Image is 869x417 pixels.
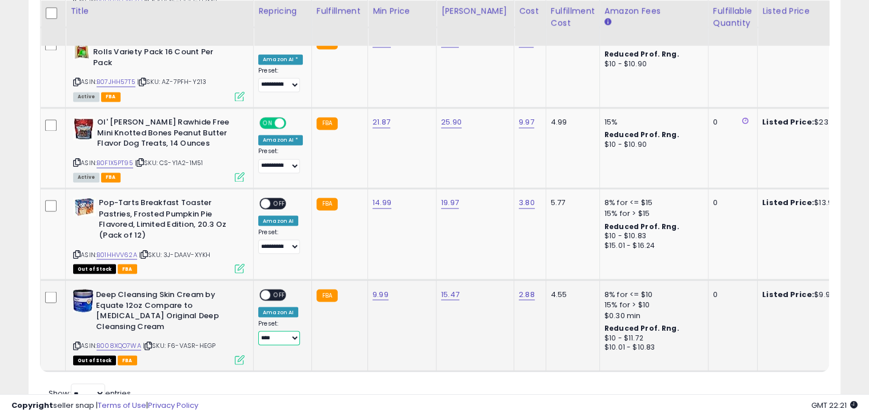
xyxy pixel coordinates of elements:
b: Listed Price: [762,117,814,127]
div: $10 - $10.90 [604,140,699,150]
a: B01HHVV62A [97,250,137,259]
div: $10.01 - $10.83 [604,342,699,352]
div: Preset: [258,228,303,254]
span: All listings that are currently out of stock and unavailable for purchase on Amazon [73,355,116,365]
small: FBA [317,117,338,130]
div: Preset: [258,147,303,173]
img: 514W+ochnHL._SL40_.jpg [73,289,93,312]
span: FBA [101,173,121,182]
a: 3.80 [519,197,535,209]
span: All listings currently available for purchase on Amazon [73,92,99,102]
a: Privacy Policy [148,400,198,411]
span: FBA [101,92,121,102]
div: Fulfillment [317,5,363,17]
div: $23.97 [762,117,857,127]
a: 9.97 [519,117,534,128]
img: 41rcOFZFEXL._SL40_.jpg [73,37,90,59]
div: 0 [713,198,748,208]
span: All listings that are currently out of stock and unavailable for purchase on Amazon [73,264,116,274]
span: 2025-09-11 22:21 GMT [811,400,858,411]
div: $10 - $11.72 [604,333,699,343]
a: 9.99 [373,288,389,300]
div: Cost [519,5,541,17]
div: ASIN: [73,37,245,100]
div: seller snap | | [11,400,198,411]
span: ON [261,118,275,128]
b: Deep Cleansing Skin Cream by Equate 12oz Compare to [MEDICAL_DATA] Original Deep Cleansing Cream [96,289,235,334]
div: Preset: [258,319,303,345]
div: Amazon AI * [258,54,303,65]
div: Min Price [373,5,431,17]
a: 25.90 [441,117,462,128]
div: 0 [713,289,748,299]
img: 51PbjGVQiOL._SL40_.jpg [73,198,96,216]
a: 14.99 [373,197,391,209]
a: Terms of Use [98,400,146,411]
div: Fulfillment Cost [551,5,595,29]
div: [PERSON_NAME] [441,5,509,17]
div: 5.77 [551,198,591,208]
a: B008XQO7WA [97,340,141,350]
div: $15.01 - $16.24 [604,240,699,250]
div: Title [70,5,249,17]
div: Amazon Fees [604,5,703,17]
small: Amazon Fees. [604,17,611,27]
span: OFF [285,118,303,128]
div: 8% for <= $15 [604,198,699,208]
a: 19.97 [441,197,459,209]
div: 15% [604,117,699,127]
div: 15% for > $10 [604,299,699,310]
b: Listed Price: [762,197,814,208]
span: | SKU: AZ-7PFH-Y213 [137,77,206,86]
div: $10 - $10.90 [604,59,699,69]
div: Listed Price [762,5,861,17]
div: Amazon AI [258,307,298,317]
span: | SKU: F6-VASR-HEGP [143,340,215,350]
b: Ol' [PERSON_NAME] 6" Rawhide Rolls Variety Pack 16 Count Per Pack [93,37,232,71]
div: 4.55 [551,289,591,299]
b: Reduced Prof. Rng. [604,130,679,139]
div: 0 [713,117,748,127]
span: | SKU: 3J-DAAV-XYKH [139,250,210,259]
div: ASIN: [73,289,245,363]
div: $9.99 [762,289,857,299]
b: Ol' [PERSON_NAME] Rawhide Free Mini Knotted Bones Peanut Butter Flavor Dog Treats, 14 Ounces [97,117,236,152]
span: FBA [118,264,137,274]
a: 15.47 [441,288,459,300]
b: Listed Price: [762,36,814,47]
div: Amazon AI [258,215,298,226]
b: Reduced Prof. Rng. [604,49,679,59]
b: Reduced Prof. Rng. [604,221,679,231]
div: Fulfillable Quantity [713,5,752,29]
small: FBA [317,198,338,210]
div: Preset: [258,67,303,93]
a: B07JHH57T5 [97,77,135,87]
b: Reduced Prof. Rng. [604,323,679,332]
span: OFF [270,199,289,209]
span: | SKU: CS-Y1A2-1M51 [135,158,203,167]
strong: Copyright [11,400,53,411]
div: $0.30 min [604,310,699,320]
div: Repricing [258,5,307,17]
span: FBA [118,355,137,365]
div: $13.97 [762,198,857,208]
span: Show: entries [49,387,131,398]
img: 41HoTPCEVTL._SL40_.jpg [73,117,94,140]
a: 21.87 [373,117,390,128]
b: Listed Price: [762,288,814,299]
small: FBA [317,289,338,302]
div: 8% for <= $10 [604,289,699,299]
div: ASIN: [73,198,245,272]
a: B0F1X5PT95 [97,158,133,168]
a: 2.88 [519,288,535,300]
div: 4.99 [551,117,591,127]
span: All listings currently available for purchase on Amazon [73,173,99,182]
div: $10 - $10.83 [604,231,699,240]
div: Amazon AI * [258,135,303,145]
div: 15% for > $15 [604,208,699,218]
span: OFF [270,290,289,300]
div: ASIN: [73,117,245,181]
b: Pop-Tarts Breakfast Toaster Pastries, Frosted Pumpkin Pie Flavored, Limited Edition, 20.3 Oz (Pac... [99,198,238,243]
